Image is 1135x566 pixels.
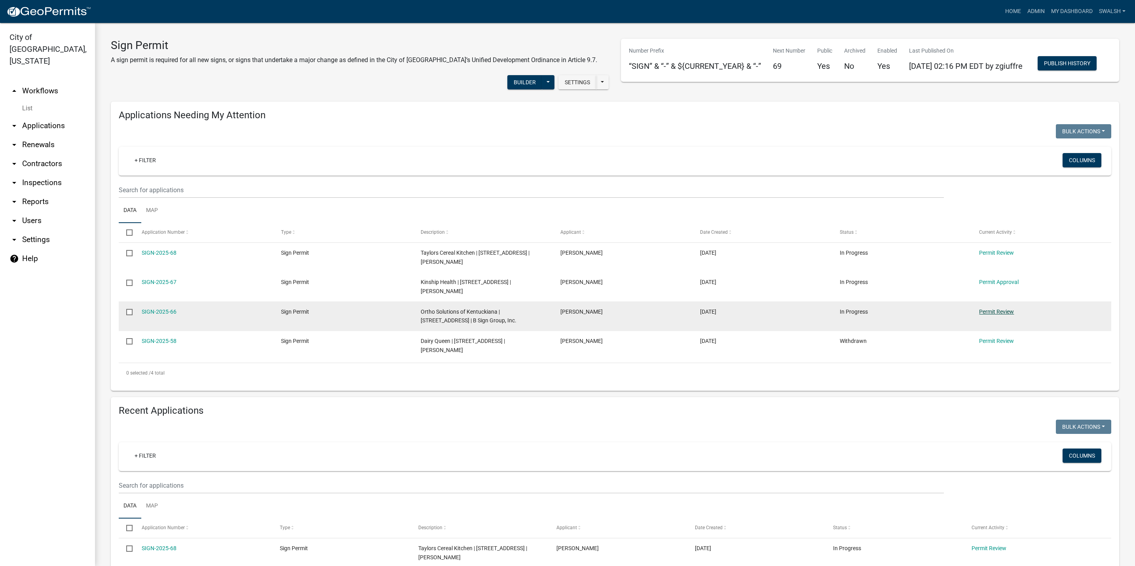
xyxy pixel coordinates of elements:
i: arrow_drop_down [9,235,19,244]
a: Data [119,494,141,519]
a: SIGN-2025-67 [142,279,177,285]
span: Marshall Pence [556,545,599,551]
a: Admin [1024,4,1048,19]
datatable-header-cell: Description [410,519,549,538]
span: Application Number [142,229,185,235]
span: 10/07/2025 [700,309,716,315]
span: In Progress [840,279,868,285]
span: John Odom [560,338,603,344]
datatable-header-cell: Description [413,223,553,242]
p: Public [817,47,832,55]
span: Taylors Cereal Kitchen | 438 Spring Street Jeffersonville,IN 47130 | Marshall Pence [418,545,527,560]
span: Applicant [556,525,577,530]
a: Permit Review [979,309,1014,315]
datatable-header-cell: Application Number [134,223,273,242]
datatable-header-cell: Select [119,223,134,242]
div: 4 total [119,363,1111,383]
datatable-header-cell: Current Activity [964,519,1102,538]
a: Map [141,198,163,223]
span: In Progress [833,545,861,551]
datatable-header-cell: Status [832,223,972,242]
span: 09/15/2025 [700,338,716,344]
datatable-header-cell: Status [826,519,964,538]
p: Number Prefix [629,47,761,55]
span: Marshall Pence [560,250,603,256]
span: Withdrawn [840,338,867,344]
p: Enabled [877,47,897,55]
i: arrow_drop_down [9,121,19,131]
a: SIGN-2025-68 [142,250,177,256]
span: Laura Johnston [560,309,603,315]
i: help [9,254,19,263]
a: SIGN-2025-66 [142,309,177,315]
datatable-header-cell: Application Number [134,519,272,538]
span: Kinship Health | 1453 East 10th St, Jeffersonville, IN 47130 | Patrick H Clifford [421,279,511,294]
span: Patrick H. Clifford [560,279,603,285]
i: arrow_drop_down [9,159,19,168]
datatable-header-cell: Type [272,519,411,538]
h5: Yes [877,61,897,71]
i: arrow_drop_down [9,197,19,206]
p: A sign permit is required for all new signs, or signs that undertake a major change as defined in... [111,55,597,65]
p: Next Number [773,47,805,55]
p: Last Published On [909,47,1023,55]
span: Applicant [560,229,581,235]
i: arrow_drop_up [9,86,19,96]
a: Map [141,494,163,519]
span: Ortho Solutions of Kentuckiana | 310 Spring Street | B Sign Group, Inc. [421,309,516,324]
span: Description [421,229,445,235]
h4: Recent Applications [119,405,1111,416]
button: Columns [1063,449,1101,463]
i: arrow_drop_down [9,216,19,225]
datatable-header-cell: Current Activity [972,223,1111,242]
i: arrow_drop_down [9,178,19,187]
span: 0 selected / [126,370,151,376]
a: swalsh [1096,4,1129,19]
span: In Progress [840,309,868,315]
span: Sign Permit [281,279,309,285]
a: SIGN-2025-58 [142,338,177,344]
datatable-header-cell: Applicant [549,519,687,538]
h5: “SIGN” & “-” & ${CURRENT_YEAR} & “-” [629,61,761,71]
datatable-header-cell: Date Created [693,223,832,242]
a: My Dashboard [1048,4,1096,19]
datatable-header-cell: Applicant [553,223,693,242]
wm-modal-confirm: Workflow Publish History [1038,61,1097,67]
button: Builder [507,75,542,89]
span: [DATE] 02:16 PM EDT by zgiuffre [909,61,1023,71]
button: Bulk Actions [1056,124,1111,138]
datatable-header-cell: Date Created [687,519,826,538]
h5: Yes [817,61,832,71]
a: + Filter [128,449,162,463]
h4: Applications Needing My Attention [119,110,1111,121]
datatable-header-cell: Type [273,223,413,242]
a: Home [1002,4,1024,19]
button: Settings [558,75,596,89]
span: Type [280,525,290,530]
a: SIGN-2025-68 [142,545,177,551]
a: Data [119,198,141,223]
span: Type [281,229,291,235]
a: Permit Review [979,338,1014,344]
span: Sign Permit [281,250,309,256]
span: Application Number [142,525,185,530]
span: Sign Permit [280,545,308,551]
span: 10/08/2025 [700,279,716,285]
button: Columns [1063,153,1101,167]
p: Archived [844,47,865,55]
button: Bulk Actions [1056,420,1111,434]
span: Sign Permit [281,338,309,344]
a: Permit Review [972,545,1006,551]
span: Description [418,525,442,530]
input: Search for applications [119,477,944,494]
span: Dairy Queen | 1710 Veterans Parkway | John S. Odom [421,338,505,353]
h5: No [844,61,865,71]
span: Date Created [700,229,728,235]
a: Permit Review [979,250,1014,256]
span: In Progress [840,250,868,256]
span: 10/10/2025 [700,250,716,256]
span: Status [833,525,847,530]
span: Sign Permit [281,309,309,315]
a: + Filter [128,153,162,167]
span: Status [840,229,854,235]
